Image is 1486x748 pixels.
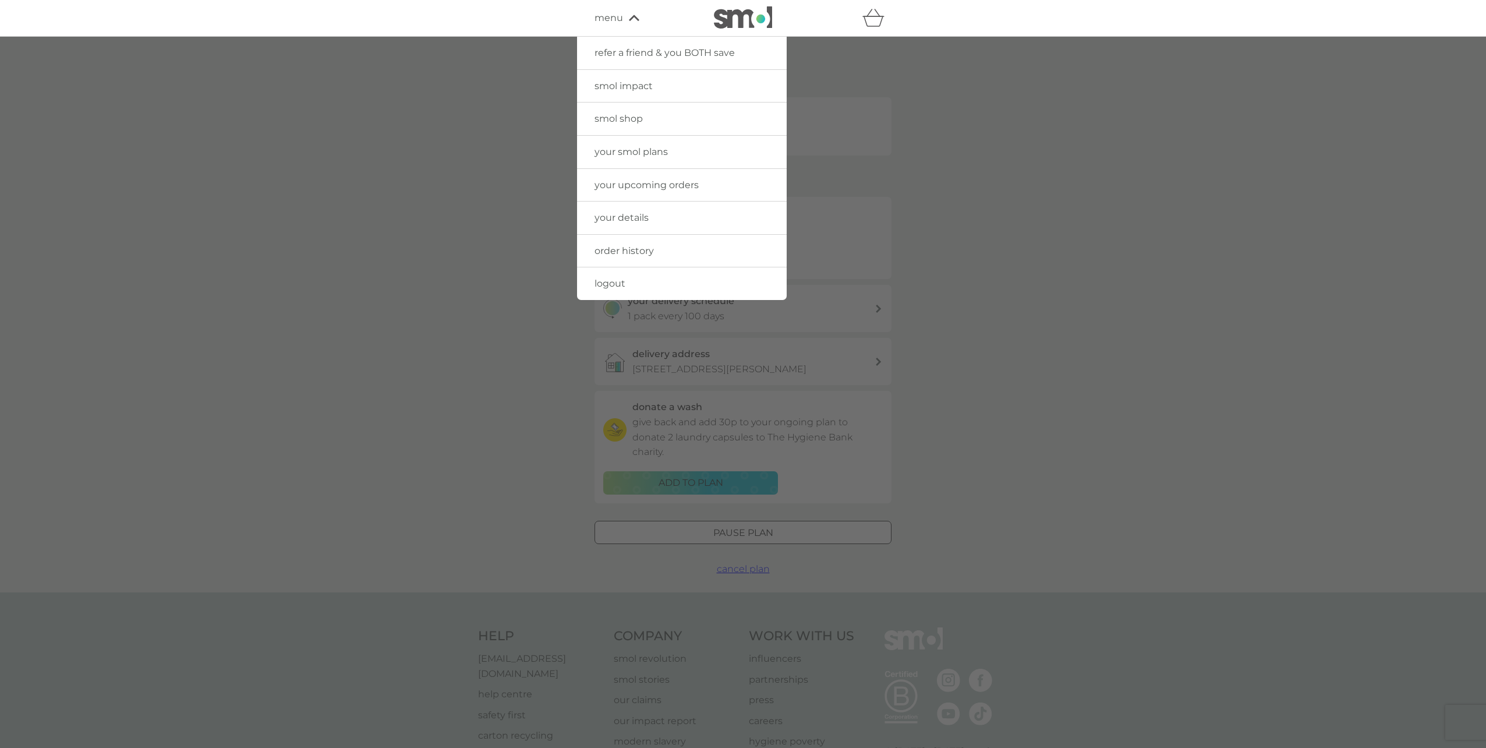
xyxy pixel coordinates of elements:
span: your upcoming orders [595,179,699,190]
a: refer a friend & you BOTH save [577,37,787,69]
span: order history [595,245,654,256]
span: logout [595,278,625,289]
span: refer a friend & you BOTH save [595,47,735,58]
a: smol shop [577,103,787,135]
a: your smol plans [577,136,787,168]
img: smol [714,6,772,29]
span: your details [595,212,649,223]
span: your smol plans [595,146,668,157]
a: logout [577,267,787,300]
span: smol shop [595,113,643,124]
a: your details [577,202,787,234]
a: your upcoming orders [577,169,787,202]
span: menu [595,10,623,26]
div: basket [862,6,891,30]
a: order history [577,235,787,267]
a: smol impact [577,70,787,103]
span: smol impact [595,80,653,91]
